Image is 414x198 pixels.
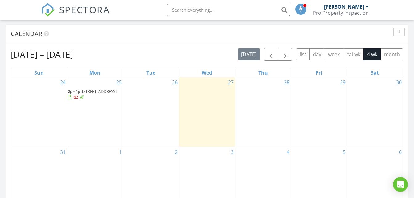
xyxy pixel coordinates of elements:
td: Go to August 25, 2025 [67,77,123,147]
div: [PERSON_NAME] [324,4,364,10]
a: Thursday [257,68,269,77]
button: month [380,48,403,60]
button: [DATE] [238,48,260,60]
a: Go to August 31, 2025 [59,147,67,157]
td: Go to August 24, 2025 [11,77,67,147]
a: Go to August 27, 2025 [227,77,235,87]
div: Pro Property Inspection [313,10,369,16]
a: Friday [314,68,323,77]
h2: [DATE] – [DATE] [11,48,73,60]
button: day [309,48,325,60]
span: 2p - 4p [68,89,80,94]
a: Go to August 30, 2025 [395,77,403,87]
span: Calendar [11,30,42,38]
a: Go to September 1, 2025 [118,147,123,157]
a: Go to September 6, 2025 [398,147,403,157]
a: Wednesday [200,68,213,77]
td: Go to August 29, 2025 [291,77,347,147]
span: SPECTORA [59,3,110,16]
a: Go to August 29, 2025 [339,77,347,87]
a: Go to August 25, 2025 [115,77,123,87]
td: Go to August 30, 2025 [347,77,403,147]
a: Go to August 26, 2025 [171,77,179,87]
a: Go to September 4, 2025 [285,147,291,157]
button: Previous [264,48,278,61]
td: Go to August 26, 2025 [123,77,179,147]
button: 4 wk [363,48,381,60]
a: SPECTORA [41,8,110,21]
img: The Best Home Inspection Software - Spectora [41,3,55,17]
button: cal wk [343,48,364,60]
a: Go to August 28, 2025 [283,77,291,87]
a: Saturday [370,68,380,77]
a: Monday [88,68,102,77]
a: Go to September 5, 2025 [342,147,347,157]
a: Go to September 2, 2025 [174,147,179,157]
a: Sunday [33,68,45,77]
span: [STREET_ADDRESS] [82,89,117,94]
button: list [296,48,310,60]
a: 2p - 4p [STREET_ADDRESS] [68,88,122,101]
input: Search everything... [167,4,290,16]
div: Open Intercom Messenger [393,177,408,192]
a: 2p - 4p [STREET_ADDRESS] [68,89,117,100]
button: Next [278,48,293,61]
td: Go to August 28, 2025 [235,77,291,147]
button: week [325,48,343,60]
a: Go to September 3, 2025 [230,147,235,157]
td: Go to August 27, 2025 [179,77,235,147]
a: Go to August 24, 2025 [59,77,67,87]
a: Tuesday [145,68,157,77]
